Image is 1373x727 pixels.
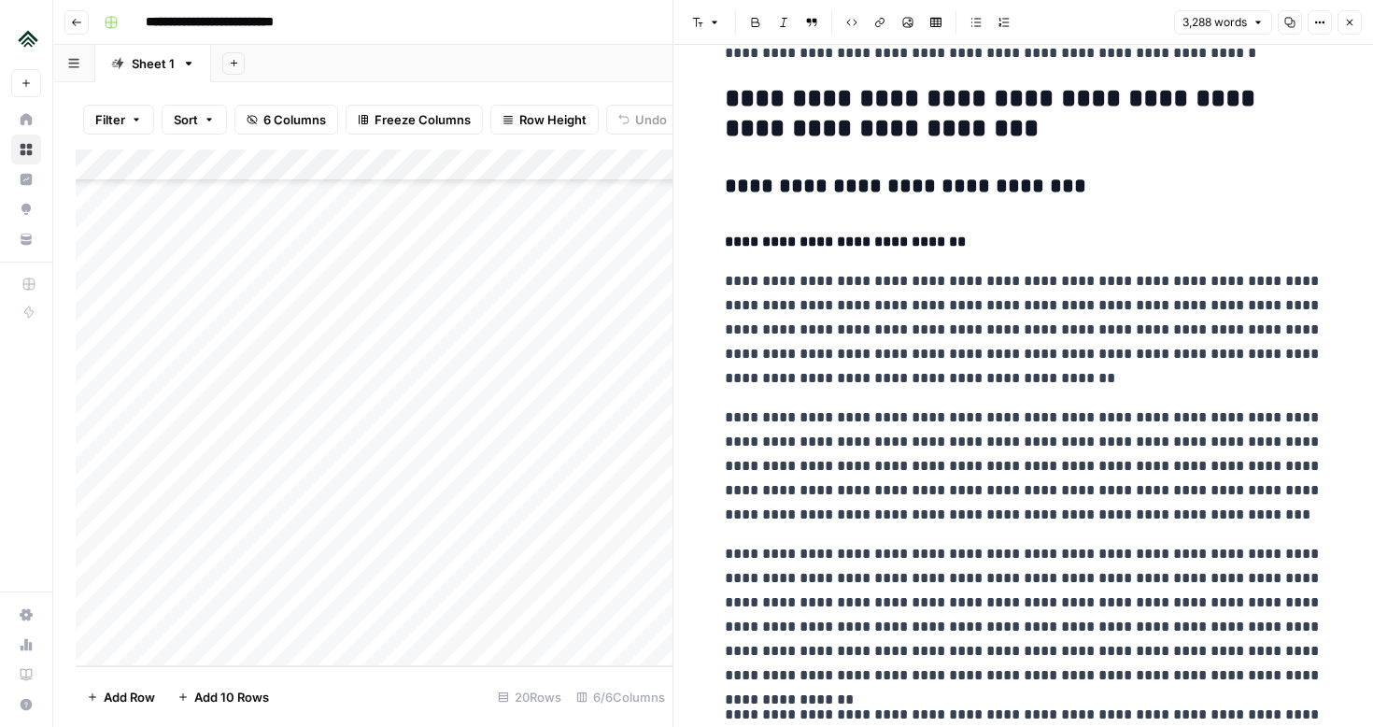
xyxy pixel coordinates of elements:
button: Add Row [76,682,166,712]
div: Sheet 1 [132,54,175,73]
button: 3,288 words [1174,10,1272,35]
button: Filter [83,105,154,135]
button: Undo [606,105,679,135]
span: Row Height [519,110,587,129]
button: Add 10 Rows [166,682,280,712]
button: Freeze Columns [346,105,483,135]
a: Home [11,105,41,135]
span: Add 10 Rows [194,688,269,706]
span: Freeze Columns [375,110,471,129]
button: Sort [162,105,227,135]
button: 6 Columns [234,105,338,135]
span: 6 Columns [263,110,326,129]
a: Insights [11,164,41,194]
a: Learning Hub [11,660,41,690]
div: 20 Rows [490,682,569,712]
a: Opportunities [11,194,41,224]
a: Sheet 1 [95,45,211,82]
span: Filter [95,110,125,129]
a: Browse [11,135,41,164]
button: Help + Support [11,690,41,720]
button: Row Height [490,105,599,135]
span: 3,288 words [1182,14,1247,31]
span: Sort [174,110,198,129]
span: Add Row [104,688,155,706]
img: Uplisting Logo [11,21,45,55]
button: Workspace: Uplisting [11,15,41,62]
span: Undo [635,110,667,129]
a: Settings [11,600,41,630]
a: Usage [11,630,41,660]
a: Your Data [11,224,41,254]
div: 6/6 Columns [569,682,672,712]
